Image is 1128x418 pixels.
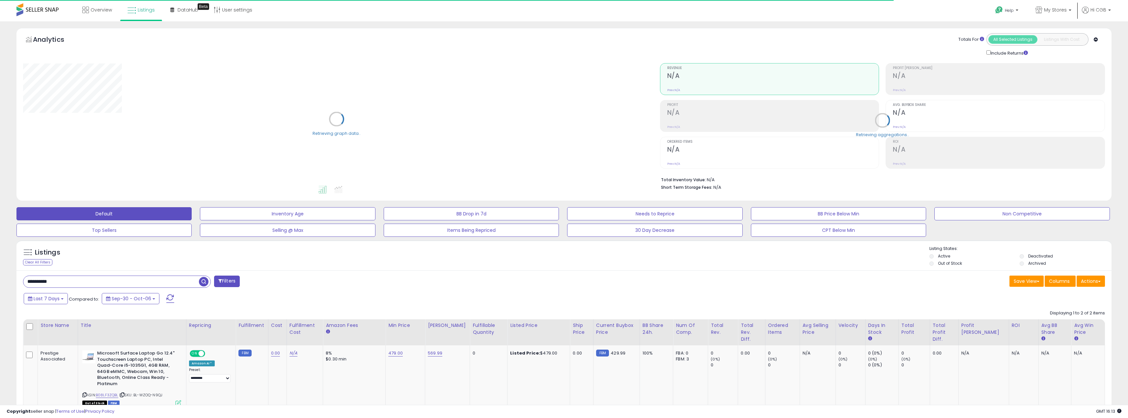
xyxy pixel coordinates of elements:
span: ON [190,351,199,357]
div: Profit [PERSON_NAME] [961,322,1006,336]
div: 0 [839,362,865,368]
div: 0 [711,350,738,356]
div: FBM: 3 [676,356,703,362]
span: | SKU: BL-WZOQ-N9QJ [119,392,162,398]
div: Total Rev. Diff. [741,322,762,343]
div: Tooltip anchor [198,3,209,10]
h5: Listings [35,248,60,257]
div: Total Profit [901,322,927,336]
button: Needs to Reprice [567,207,742,220]
div: Clear All Filters [23,259,52,265]
div: ROI [1012,322,1036,329]
button: Save View [1009,276,1044,287]
div: N/A [1074,350,1100,356]
label: Active [938,253,950,259]
div: 0 (0%) [868,362,898,368]
div: 0 [711,362,738,368]
span: FBM [108,401,120,406]
div: 0 (0%) [868,350,898,356]
div: Velocity [839,322,863,329]
div: 0 [768,362,800,368]
small: Amazon Fees. [326,329,330,335]
b: Listed Price: [510,350,540,356]
div: Fulfillment Cost [289,322,320,336]
div: 0 [768,350,800,356]
a: Hi CGB [1082,7,1111,21]
a: Terms of Use [56,408,84,414]
div: FBA: 0 [676,350,703,356]
div: $0.30 min [326,356,380,362]
button: Top Sellers [16,224,192,237]
p: Listing States: [929,246,1112,252]
span: Hi CGB [1090,7,1106,13]
div: Title [81,322,183,329]
span: Sep-30 - Oct-06 [112,295,151,302]
small: (0%) [711,357,720,362]
button: Last 7 Days [24,293,68,304]
div: Days In Stock [868,322,896,336]
div: Prestige Associated [41,350,73,362]
div: 0 [901,350,930,356]
div: Num of Comp. [676,322,705,336]
b: Microsoft Surface Laptop Go 12.4" Touchscreen Laptop PC, Intel Quad-Core i5-1035G1, 4GB RAM, 64GB... [97,350,177,388]
div: Current Buybox Price [596,322,637,336]
img: 31qJBA5-2eS._SL40_.jpg [82,350,96,363]
div: 0 [839,350,865,356]
div: N/A [803,350,831,356]
span: DataHub [178,7,198,13]
div: N/A [1012,350,1033,356]
small: (0%) [901,357,911,362]
button: Filters [214,276,240,287]
small: FBM [238,350,251,357]
button: CPT Below Min [751,224,926,237]
div: 100% [643,350,668,356]
a: 0.00 [271,350,280,357]
div: 0 [473,350,502,356]
span: Listings [138,7,155,13]
div: 0.00 [933,350,953,356]
div: N/A [1041,350,1066,356]
strong: Copyright [7,408,31,414]
small: Avg Win Price. [1074,336,1078,342]
label: Out of Stock [938,260,962,266]
button: Non Competitive [934,207,1110,220]
div: Repricing [189,322,233,329]
div: Total Profit Diff. [933,322,956,343]
button: Columns [1045,276,1076,287]
button: Default [16,207,192,220]
div: Cost [271,322,284,329]
div: Fulfillment [238,322,265,329]
div: Retrieving aggregations.. [856,132,909,137]
span: OFF [204,351,215,357]
small: Avg BB Share. [1041,336,1045,342]
button: Items Being Repriced [384,224,559,237]
small: (0%) [868,357,877,362]
div: Totals For [958,37,984,43]
a: Privacy Policy [85,408,114,414]
div: 0 [901,362,930,368]
h5: Analytics [33,35,77,46]
button: BB Price Below Min [751,207,926,220]
div: Avg Selling Price [803,322,833,336]
div: Retrieving graph data.. [313,130,361,136]
div: Preset: [189,368,231,382]
div: N/A [961,350,1004,356]
button: Listings With Cost [1037,35,1086,44]
button: 30 Day Decrease [567,224,742,237]
div: Displaying 1 to 2 of 2 items [1050,310,1105,316]
div: Avg Win Price [1074,322,1102,336]
a: B08LF3ZQBL [96,392,118,398]
button: Selling @ Max [200,224,375,237]
small: FBM [596,350,609,357]
span: All listings that are currently out of stock and unavailable for purchase on Amazon [82,401,107,406]
button: Actions [1077,276,1105,287]
div: Min Price [388,322,422,329]
small: (0%) [839,357,848,362]
span: Compared to: [69,296,99,302]
small: Days In Stock. [868,336,872,342]
small: (0%) [768,357,777,362]
span: 2025-10-14 16:13 GMT [1096,408,1121,414]
span: My Stores [1044,7,1067,13]
a: 479.00 [388,350,403,357]
button: Inventory Age [200,207,375,220]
